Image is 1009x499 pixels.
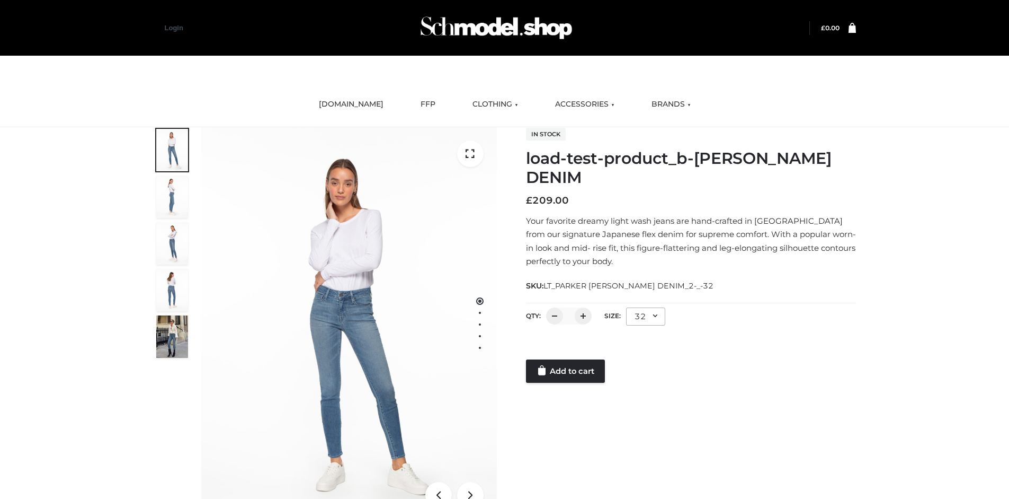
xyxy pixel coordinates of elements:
label: Size: [604,312,621,320]
img: 2001KLX-Ava-skinny-cove-1-scaled_9b141654-9513-48e5-b76c-3dc7db129200.jpg [156,129,188,171]
span: SKU: [526,279,715,292]
a: FFP [413,93,443,116]
a: £0.00 [821,24,840,32]
a: ACCESSORIES [547,93,622,116]
img: 2001KLX-Ava-skinny-cove-2-scaled_32c0e67e-5e94-449c-a916-4c02a8c03427.jpg [156,269,188,311]
img: 2001KLX-Ava-skinny-cove-3-scaled_eb6bf915-b6b9-448f-8c6c-8cabb27fd4b2.jpg [156,222,188,265]
label: QTY: [526,312,541,320]
a: Add to cart [526,360,605,383]
p: Your favorite dreamy light wash jeans are hand-crafted in [GEOGRAPHIC_DATA] from our signature Ja... [526,214,856,268]
img: Schmodel Admin 964 [417,7,576,49]
a: [DOMAIN_NAME] [311,93,391,116]
span: £ [821,24,825,32]
span: In stock [526,128,566,141]
a: BRANDS [644,93,699,116]
img: 2001KLX-Ava-skinny-cove-4-scaled_4636a833-082b-4702-abec-fd5bf279c4fc.jpg [156,176,188,218]
div: 32 [626,308,665,326]
img: Bowery-Skinny_Cove-1.jpg [156,316,188,358]
bdi: 0.00 [821,24,840,32]
a: CLOTHING [465,93,526,116]
h1: load-test-product_b-[PERSON_NAME] DENIM [526,149,856,187]
span: £ [526,195,532,206]
bdi: 209.00 [526,195,569,206]
a: Login [165,24,183,32]
span: LT_PARKER [PERSON_NAME] DENIM_2-_-32 [543,281,713,291]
